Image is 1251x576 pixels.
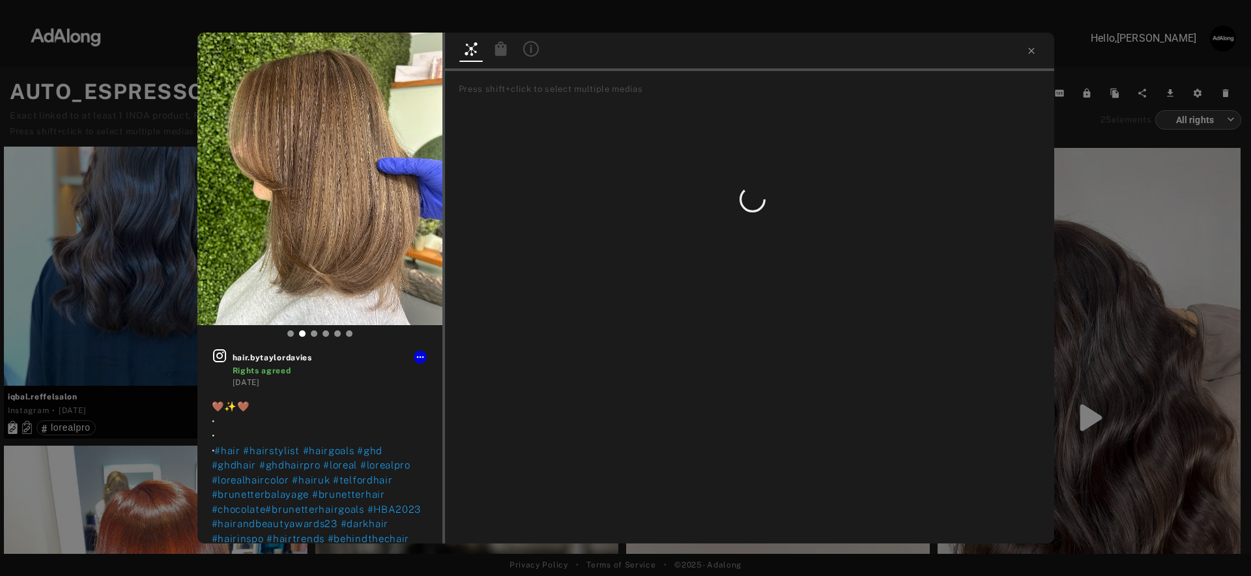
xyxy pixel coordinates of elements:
[197,26,442,332] img: INS_C0Z08_MsFS4_1
[266,533,324,544] span: #hairtrends
[303,445,354,456] span: #hairgoals
[328,533,410,544] span: #behindthechair
[212,518,338,529] span: #hairandbeautyawards23
[367,504,422,515] span: #HBA2023
[212,459,257,470] span: #ghdhair
[233,366,291,375] span: Rights agreed
[459,83,1050,96] div: Press shift+click to select multiple medias
[333,474,392,485] span: #telfordhair
[212,489,309,500] span: #brunetterbalayage
[214,445,240,456] span: #hair
[212,474,289,485] span: #lorealhaircolor
[212,401,250,456] span: 🤎✨🤎 • • •
[357,445,382,456] span: #ghd
[341,518,388,529] span: #darkhair
[292,474,330,485] span: #hairuk
[1186,513,1251,576] iframe: Chat Widget
[212,533,264,544] span: #hairinspo
[233,378,260,387] time: 2023-12-03T20:01:41.000Z
[360,459,410,470] span: #lorealpro
[259,459,321,470] span: #ghdhairpro
[312,489,385,500] span: #brunetterhair
[323,459,357,470] span: #loreal
[233,352,428,364] span: hair.bytaylordavies
[212,504,364,515] span: #chocolate#brunetterhairgoals
[243,445,299,456] span: #hairstylist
